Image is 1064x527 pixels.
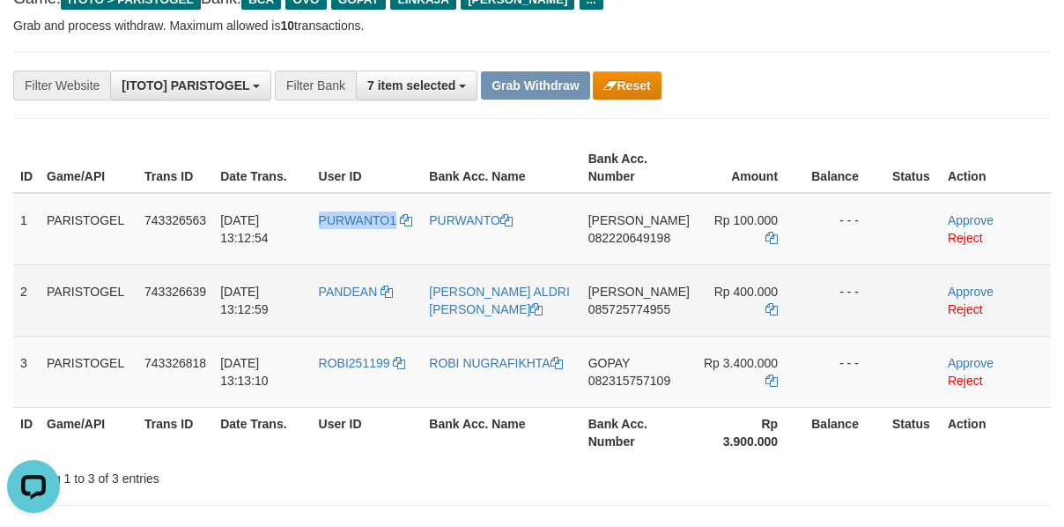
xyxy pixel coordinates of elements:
[948,374,983,388] a: Reject
[213,407,311,457] th: Date Trans.
[714,213,778,227] span: Rp 100.000
[144,213,206,227] span: 743326563
[948,231,983,245] a: Reject
[481,71,589,100] button: Grab Withdraw
[581,407,697,457] th: Bank Acc. Number
[804,193,885,265] td: - - -
[429,213,513,227] a: PURWANTO
[144,285,206,299] span: 743326639
[581,143,697,193] th: Bank Acc. Number
[765,302,778,316] a: Copy 400000 to clipboard
[885,407,941,457] th: Status
[122,78,249,93] span: [ITOTO] PARISTOGEL
[110,71,271,100] button: [ITOTO] PARISTOGEL
[137,143,213,193] th: Trans ID
[312,407,423,457] th: User ID
[319,356,406,370] a: ROBI251199
[422,143,580,193] th: Bank Acc. Name
[948,285,994,299] a: Approve
[220,213,269,245] span: [DATE] 13:12:54
[13,407,40,457] th: ID
[948,356,994,370] a: Approve
[714,285,778,299] span: Rp 400.000
[312,143,423,193] th: User ID
[13,264,40,336] td: 2
[588,285,690,299] span: [PERSON_NAME]
[941,407,1051,457] th: Action
[40,143,137,193] th: Game/API
[137,407,213,457] th: Trans ID
[885,143,941,193] th: Status
[220,285,269,316] span: [DATE] 13:12:59
[941,143,1051,193] th: Action
[13,143,40,193] th: ID
[588,374,670,388] span: Copy 082315757109 to clipboard
[13,193,40,265] td: 1
[356,71,477,100] button: 7 item selected
[40,336,137,407] td: PARISTOGEL
[319,213,412,227] a: PURWANTO1
[319,285,394,299] a: PANDEAN
[13,17,1051,34] p: Grab and process withdraw. Maximum allowed is transactions.
[213,143,311,193] th: Date Trans.
[429,285,570,316] a: [PERSON_NAME] ALDRI [PERSON_NAME]
[765,231,778,245] a: Copy 100000 to clipboard
[7,7,60,60] button: Open LiveChat chat widget
[367,78,455,93] span: 7 item selected
[429,356,562,370] a: ROBI NUGRAFIKHTA
[40,264,137,336] td: PARISTOGEL
[275,71,356,100] div: Filter Bank
[319,285,378,299] span: PANDEAN
[13,71,110,100] div: Filter Website
[40,193,137,265] td: PARISTOGEL
[220,356,269,388] span: [DATE] 13:13:10
[13,463,430,487] div: Showing 1 to 3 of 3 entries
[804,143,885,193] th: Balance
[588,356,630,370] span: GOPAY
[804,264,885,336] td: - - -
[697,407,804,457] th: Rp 3.900.000
[13,336,40,407] td: 3
[319,356,390,370] span: ROBI251199
[319,213,396,227] span: PURWANTO1
[280,19,294,33] strong: 10
[593,71,661,100] button: Reset
[144,356,206,370] span: 743326818
[948,302,983,316] a: Reject
[765,374,778,388] a: Copy 3400000 to clipboard
[697,143,804,193] th: Amount
[804,336,885,407] td: - - -
[422,407,580,457] th: Bank Acc. Name
[804,407,885,457] th: Balance
[40,407,137,457] th: Game/API
[588,213,690,227] span: [PERSON_NAME]
[588,302,670,316] span: Copy 085725774955 to clipboard
[704,356,778,370] span: Rp 3.400.000
[588,231,670,245] span: Copy 082220649198 to clipboard
[948,213,994,227] a: Approve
